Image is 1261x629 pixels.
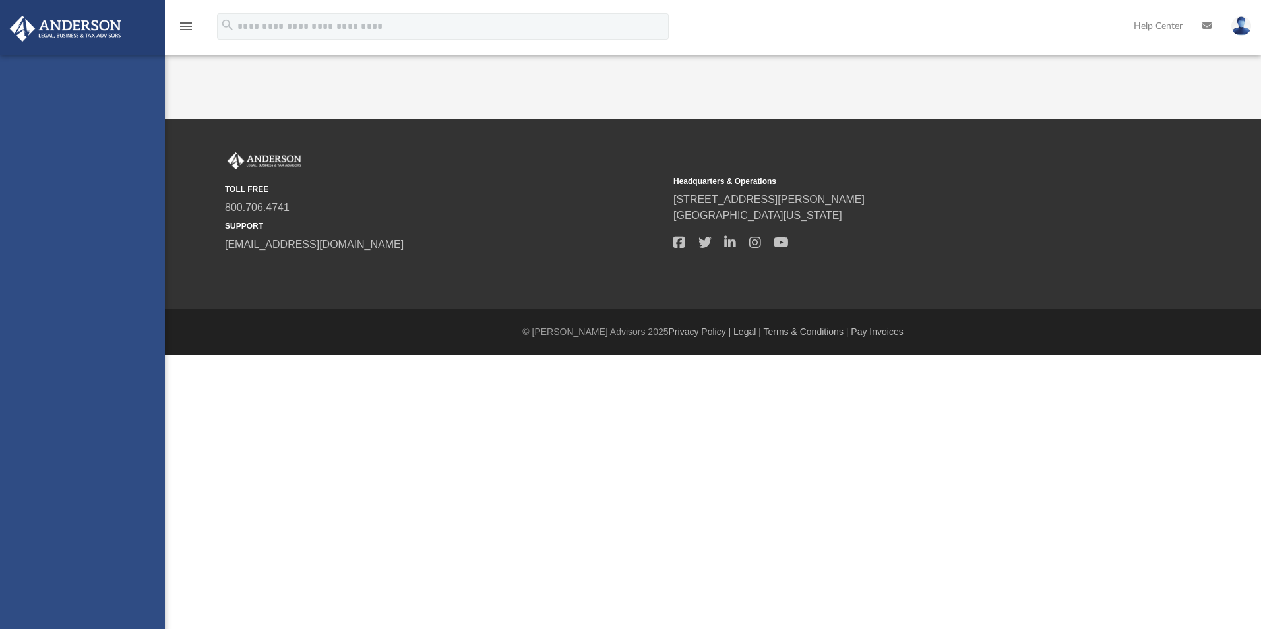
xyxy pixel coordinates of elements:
a: Legal | [733,326,761,337]
small: SUPPORT [225,220,664,232]
i: menu [178,18,194,34]
img: User Pic [1231,16,1251,36]
a: [EMAIL_ADDRESS][DOMAIN_NAME] [225,239,404,250]
a: [GEOGRAPHIC_DATA][US_STATE] [673,210,842,221]
a: Terms & Conditions | [764,326,849,337]
a: [STREET_ADDRESS][PERSON_NAME] [673,194,865,205]
a: Privacy Policy | [669,326,731,337]
img: Anderson Advisors Platinum Portal [6,16,125,42]
small: Headquarters & Operations [673,175,1113,187]
div: © [PERSON_NAME] Advisors 2025 [165,325,1261,339]
i: search [220,18,235,32]
small: TOLL FREE [225,183,664,195]
a: 800.706.4741 [225,202,290,213]
img: Anderson Advisors Platinum Portal [225,152,304,169]
a: Pay Invoices [851,326,903,337]
a: menu [178,25,194,34]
